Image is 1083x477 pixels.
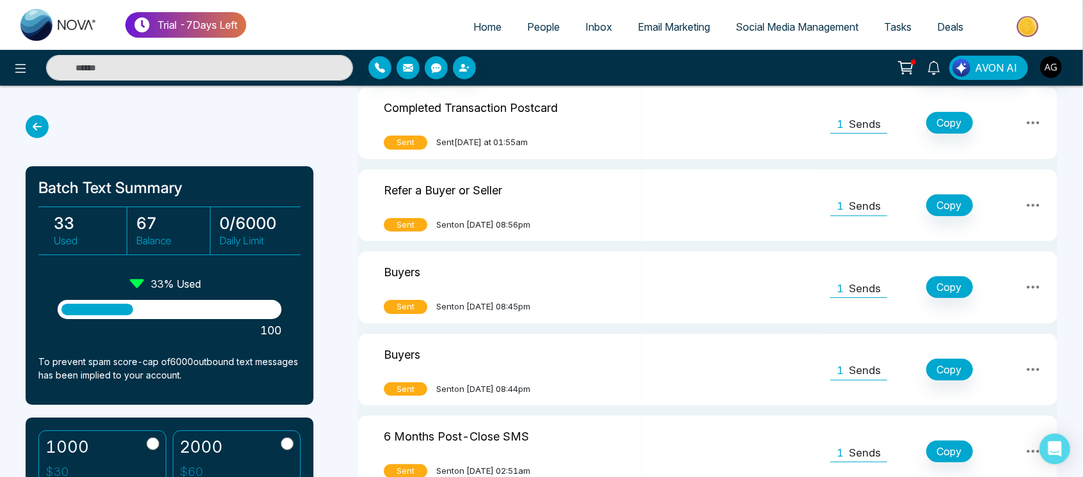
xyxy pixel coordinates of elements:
[54,233,127,248] p: Used
[871,15,924,39] a: Tasks
[384,343,420,363] p: Buyers
[723,15,871,39] a: Social Media Management
[837,363,844,379] span: 1
[527,20,560,33] span: People
[58,322,281,339] p: 100
[436,219,530,231] span: Sent on [DATE] 08:56pm
[983,12,1075,41] img: Market-place.gif
[54,214,127,233] h3: 33
[884,20,912,33] span: Tasks
[1040,434,1070,464] div: Open Intercom Messenger
[638,20,710,33] span: Email Marketing
[358,334,1057,406] tr: BuyersSentSenton [DATE] 08:44pm1SendsCopy
[219,233,293,248] p: Daily Limit
[573,15,625,39] a: Inbox
[45,437,89,457] h2: 1000
[924,15,976,39] a: Deals
[837,116,844,133] span: 1
[436,383,530,396] span: Sent on [DATE] 08:44pm
[157,17,237,33] p: Trial - 7 Days Left
[849,116,881,133] p: Sends
[926,441,973,462] button: Copy
[837,445,844,462] span: 1
[514,15,573,39] a: People
[384,261,420,281] p: Buyers
[849,281,881,297] p: Sends
[136,233,209,248] p: Balance
[384,136,427,150] span: Sent
[146,437,159,450] input: 1000$30
[358,87,1057,159] tr: Completed Transaction PostcardSentSent[DATE] at 01:55am1SendsCopy
[837,281,844,297] span: 1
[384,179,502,199] p: Refer a Buyer or Seller
[736,20,858,33] span: Social Media Management
[837,198,844,215] span: 1
[949,56,1028,80] button: AVON AI
[953,59,970,77] img: Lead Flow
[1040,56,1062,78] img: User Avatar
[585,20,612,33] span: Inbox
[926,359,973,380] button: Copy
[625,15,723,39] a: Email Marketing
[849,198,881,215] p: Sends
[926,194,973,216] button: Copy
[20,9,97,41] img: Nova CRM Logo
[136,214,209,233] h3: 67
[219,214,293,233] h3: 0 / 6000
[384,97,558,116] p: Completed Transaction Postcard
[849,363,881,379] p: Sends
[358,169,1057,242] tr: Refer a Buyer or SellerSentSenton [DATE] 08:56pm1SendsCopy
[937,20,963,33] span: Deals
[384,425,529,445] p: 6 Months Post-Close SMS
[975,60,1017,75] span: AVON AI
[38,179,301,198] h1: Batch Text Summary
[461,15,514,39] a: Home
[473,20,502,33] span: Home
[152,276,202,292] p: 33 % Used
[358,251,1057,324] tr: BuyersSentSenton [DATE] 08:45pm1SendsCopy
[849,445,881,462] p: Sends
[384,218,427,232] span: Sent
[281,437,294,450] input: 2000$60
[926,276,973,298] button: Copy
[926,112,973,134] button: Copy
[38,355,301,382] p: To prevent spam score-cap of 6000 outbound text messages has been implied to your account.
[384,300,427,314] span: Sent
[180,437,223,457] h2: 2000
[436,136,528,149] span: Sent [DATE] at 01:55am
[436,301,530,313] span: Sent on [DATE] 08:45pm
[384,382,427,396] span: Sent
